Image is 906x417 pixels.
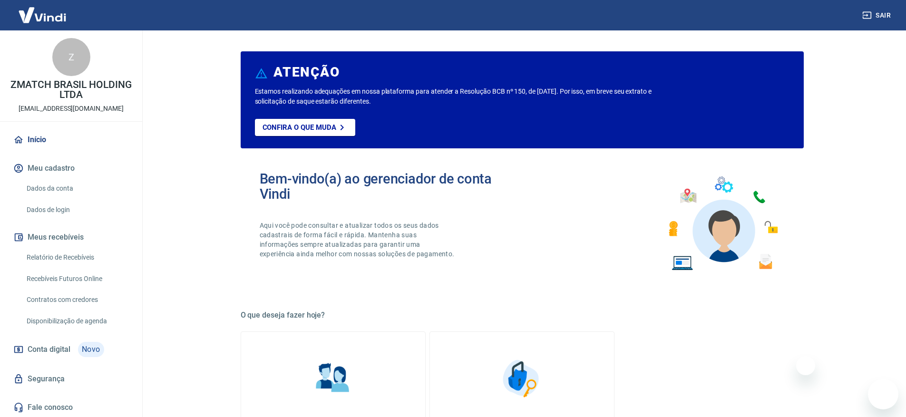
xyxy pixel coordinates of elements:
iframe: Fechar mensagem [796,356,815,375]
img: Imagem de um avatar masculino com diversos icones exemplificando as funcionalidades do gerenciado... [660,171,785,276]
button: Meus recebíveis [11,227,131,248]
a: Disponibilização de agenda [23,311,131,331]
button: Meu cadastro [11,158,131,179]
h6: ATENÇÃO [273,68,340,77]
span: Novo [78,342,104,357]
img: Informações pessoais [309,355,357,402]
a: Confira o que muda [255,119,355,136]
button: Sair [860,7,895,24]
a: Conta digitalNovo [11,338,131,361]
p: Estamos realizando adequações em nossa plataforma para atender a Resolução BCB nº 150, de [DATE].... [255,87,682,107]
a: Segurança [11,369,131,389]
h2: Bem-vindo(a) ao gerenciador de conta Vindi [260,171,522,202]
a: Relatório de Recebíveis [23,248,131,267]
iframe: Botão para abrir a janela de mensagens [868,379,898,409]
span: Conta digital [28,343,70,356]
p: Confira o que muda [263,123,336,132]
img: Vindi [11,0,73,29]
p: ZMATCH BRASIL HOLDING LTDA [8,80,135,100]
img: Segurança [498,355,546,402]
h5: O que deseja fazer hoje? [241,310,804,320]
a: Contratos com credores [23,290,131,310]
a: Dados da conta [23,179,131,198]
a: Dados de login [23,200,131,220]
a: Início [11,129,131,150]
p: [EMAIL_ADDRESS][DOMAIN_NAME] [19,104,124,114]
div: Z [52,38,90,76]
a: Recebíveis Futuros Online [23,269,131,289]
p: Aqui você pode consultar e atualizar todos os seus dados cadastrais de forma fácil e rápida. Mant... [260,221,457,259]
